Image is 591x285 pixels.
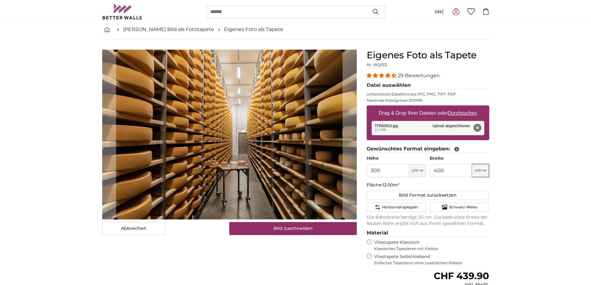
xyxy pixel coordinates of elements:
span: Klassisches Tapezieren mit Kleister [374,246,484,251]
span: 12.00m² [383,182,400,188]
p: Die Bahnbreite beträgt 50 cm. Die bedruckte Breite der letzten Bahn ergibt sich aus Ihrem gewählt... [367,214,489,227]
p: Fläche: [367,182,489,188]
span: Einfaches Tapezieren ohne zusätzlichen Kleister [374,261,489,265]
button: Bild Format zurücksetzen [367,191,489,200]
u: Durchsuchen [448,110,477,116]
button: Abbrechen [102,222,166,235]
a: Eigenes Foto als Tapete [224,26,283,33]
label: Vliestapete Selbstklebend [374,254,489,265]
button: (de) [430,6,449,17]
span: Schwarz-Weiss [449,205,477,210]
label: Drag & Drop Ihrer Dateien oder [376,107,480,119]
span: CHF 439.90 [434,270,489,282]
a: [PERSON_NAME] Bild als Fototapete [123,26,214,33]
span: Nr. WQ553 [367,62,387,67]
label: Breite [430,155,489,162]
legend: Gewünschtes Format eingeben: [367,145,489,153]
nav: breadcrumbs [102,20,489,40]
span: cm [412,167,419,174]
h1: Eigenes Foto als Tapete [367,50,489,61]
label: Höhe [367,155,426,162]
button: cm [409,164,426,177]
span: 29 Bewertungen [398,73,440,78]
label: Vliestapete Klassisch [374,239,484,251]
span: 4.34 stars [367,73,398,78]
button: Bild zuschneiden [229,222,357,235]
button: Horizontal spiegeln [367,203,426,212]
legend: Datei auswählen [367,82,489,89]
p: Unterstützte Dateiformate JPG, PNG, TIFF, PDF. [367,92,489,97]
span: cm [475,167,482,174]
img: Betterwalls [102,4,142,20]
button: cm [472,164,489,177]
legend: Material [367,229,489,237]
span: Horizontal spiegeln [382,205,418,210]
button: Schwarz-Weiss [430,203,489,212]
p: Maximale Dateigrösse 200MB. [367,98,489,103]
